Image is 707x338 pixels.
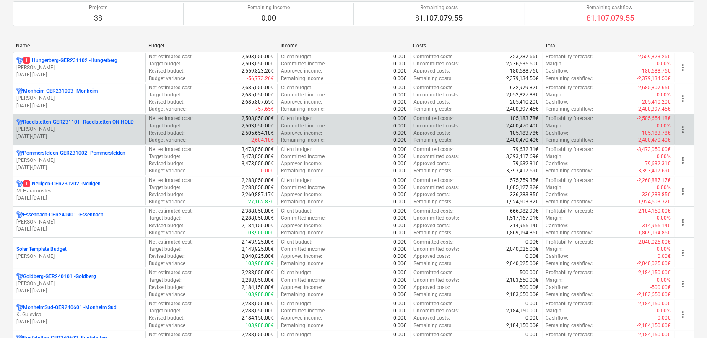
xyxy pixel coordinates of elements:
[149,229,187,237] p: Budget variance :
[637,84,671,91] p: -2,685,807.65€
[393,99,406,106] p: 0.00€
[510,115,538,122] p: 105,183.78€
[281,198,325,205] p: Remaining income :
[637,198,671,205] p: -1,924,603.32€
[393,191,406,198] p: 0.00€
[281,99,322,106] p: Approved income :
[413,167,452,174] p: Remaining costs :
[16,126,142,133] p: [PERSON_NAME]
[242,215,274,222] p: 2,288,050.00€
[242,53,274,60] p: 2,503,050.00€
[413,84,454,91] p: Committed costs :
[242,122,274,130] p: 2,503,050.00€
[16,195,142,202] p: [DATE] - [DATE]
[393,177,406,184] p: 0.00€
[413,160,450,167] p: Approved costs :
[23,57,30,64] span: 1
[281,215,326,222] p: Committed income :
[16,304,23,311] div: Project has multi currencies enabled
[637,239,671,246] p: -2,040,025.00€
[281,130,322,137] p: Approved income :
[585,13,634,23] p: -81,107,079.55
[546,53,593,60] p: Profitability forecast :
[546,167,593,174] p: Remaining cashflow :
[16,150,23,157] div: Project has multi currencies enabled
[16,57,23,64] div: Project has multi currencies enabled
[393,115,406,122] p: 0.00€
[506,167,538,174] p: 3,393,417.69€
[149,246,182,253] p: Target budget :
[641,130,671,137] p: -105,183.78€
[23,211,104,218] p: Essenbach-GER240401 - Essenbach
[16,280,142,287] p: [PERSON_NAME]
[281,229,325,237] p: Remaining income :
[525,239,538,246] p: 0.00€
[506,137,538,144] p: 2,400,470.40€
[637,106,671,113] p: -2,480,397.45€
[546,146,593,153] p: Profitability forecast :
[16,287,142,294] p: [DATE] - [DATE]
[393,122,406,130] p: 0.00€
[506,91,538,99] p: 2,052,827.83€
[248,198,274,205] p: 27,162.83€
[546,106,593,113] p: Remaining cashflow :
[393,153,406,160] p: 0.00€
[149,184,182,191] p: Target budget :
[657,122,671,130] p: 0.00%
[149,253,185,260] p: Revised budget :
[506,75,538,82] p: 2,379,134.50€
[657,60,671,68] p: 0.00%
[637,75,671,82] p: -2,379,134.50€
[89,4,107,11] p: Projects
[510,191,538,198] p: 336,283.85€
[506,260,538,267] p: 2,040,025.00€
[23,119,134,126] p: Radelstetten-GER231101 - Radelstetten ON HOLD
[16,246,142,260] div: Solar Template Budget[PERSON_NAME]
[637,115,671,122] p: -2,505,654.18€
[637,137,671,144] p: -2,400,470.40€
[261,167,274,174] p: 0.00€
[393,184,406,191] p: 0.00€
[506,198,538,205] p: 1,924,603.32€
[413,53,454,60] p: Committed costs :
[16,164,142,171] p: [DATE] - [DATE]
[657,246,671,253] p: 0.00%
[393,269,406,276] p: 0.00€
[16,246,67,253] p: Solar Template Budget
[242,246,274,253] p: 2,143,925.00€
[641,68,671,75] p: -180,688.76€
[644,160,671,167] p: -79,632.31€
[281,177,312,184] p: Client budget :
[678,186,688,196] span: more_vert
[658,253,671,260] p: 0.00€
[149,260,187,267] p: Budget variance :
[510,53,538,60] p: 323,287.66€
[546,122,563,130] p: Margin :
[247,13,290,23] p: 0.00
[413,115,454,122] p: Committed costs :
[393,75,406,82] p: 0.00€
[149,146,193,153] p: Net estimated cost :
[281,84,312,91] p: Client budget :
[281,191,322,198] p: Approved income :
[506,246,538,253] p: 2,040,025.00€
[281,222,322,229] p: Approved income :
[637,177,671,184] p: -2,260,887.17€
[16,57,142,78] div: 1Hungerberg-GER231102 -Hungerberg[PERSON_NAME][DATE]-[DATE]
[149,60,182,68] p: Target budget :
[16,119,23,126] div: Project has multi currencies enabled
[641,191,671,198] p: -336,283.85€
[413,75,452,82] p: Remaining costs :
[242,184,274,191] p: 2,288,050.00€
[637,167,671,174] p: -3,393,417.69€
[16,273,23,280] div: Project has multi currencies enabled
[393,246,406,253] p: 0.00€
[281,239,312,246] p: Client budget :
[546,269,593,276] p: Profitability forecast :
[413,106,452,113] p: Remaining costs :
[23,180,101,187] p: Nelligen-GER231202 - Nelligen
[506,122,538,130] p: 2,400,470.40€
[546,68,568,75] p: Cashflow :
[546,191,568,198] p: Cashflow :
[393,167,406,174] p: 0.00€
